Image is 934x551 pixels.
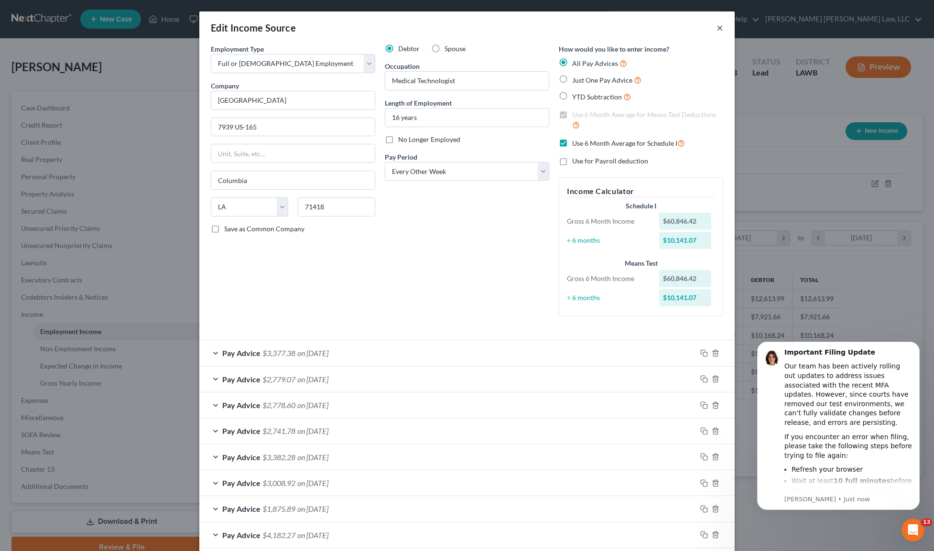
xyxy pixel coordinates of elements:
input: -- [385,72,549,90]
label: How would you like to enter income? [559,44,669,54]
span: $4,182.27 [262,530,295,540]
span: Pay Period [385,153,417,161]
span: on [DATE] [297,504,328,513]
span: 13 [921,519,932,526]
span: on [DATE] [297,348,328,357]
span: $1,875.89 [262,504,295,513]
span: YTD Subtraction [572,93,622,101]
input: ex: 2 years [385,108,549,127]
div: $60,846.42 [659,213,712,230]
span: Pay Advice [222,453,261,462]
input: Enter zip... [298,197,375,216]
span: Pay Advice [222,400,261,410]
input: Enter address... [211,118,375,136]
span: $2,778.60 [262,400,295,410]
span: Use 6 Month Average for Means Test Deductions [572,110,716,119]
div: ÷ 6 months [562,293,654,303]
span: on [DATE] [297,478,328,487]
div: Edit Income Source [211,21,296,34]
span: Use 6 Month Average for Schedule I [572,139,677,147]
div: $60,846.42 [659,270,712,287]
span: $3,008.92 [262,478,295,487]
div: Schedule I [567,201,715,211]
span: No Longer Employed [398,135,460,143]
div: ÷ 6 months [562,236,654,245]
iframe: Intercom live chat [901,519,924,541]
span: on [DATE] [297,453,328,462]
span: Pay Advice [222,504,261,513]
label: Length of Employment [385,98,452,108]
span: Pay Advice [222,478,261,487]
span: Debtor [398,44,420,53]
div: $10,141.07 [659,232,712,249]
div: $10,141.07 [659,289,712,306]
span: Spouse [445,44,466,53]
span: on [DATE] [297,400,328,410]
input: Enter city... [211,171,375,189]
span: $3,382.28 [262,453,295,462]
span: Pay Advice [222,348,261,357]
span: Pay Advice [222,426,261,435]
span: Use for Payroll deduction [572,157,648,165]
span: on [DATE] [297,530,328,540]
input: Unit, Suite, etc... [211,144,375,162]
span: All Pay Advices [572,59,618,67]
div: Gross 6 Month Income [562,274,654,283]
label: Occupation [385,61,420,71]
span: $3,377.38 [262,348,295,357]
span: Save as Common Company [224,225,304,233]
button: × [717,22,723,33]
span: Just One Pay Advice [572,76,632,84]
span: $2,779.07 [262,375,295,384]
input: Search company by name... [211,91,375,110]
h5: Income Calculator [567,185,715,197]
iframe: Intercom notifications message [743,330,934,546]
span: Company [211,82,239,90]
span: $2,741.78 [262,426,295,435]
span: Pay Advice [222,375,261,384]
span: Pay Advice [222,530,261,540]
div: Means Test [567,259,715,268]
span: on [DATE] [297,426,328,435]
span: on [DATE] [297,375,328,384]
span: Employment Type [211,45,264,53]
div: Gross 6 Month Income [562,216,654,226]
